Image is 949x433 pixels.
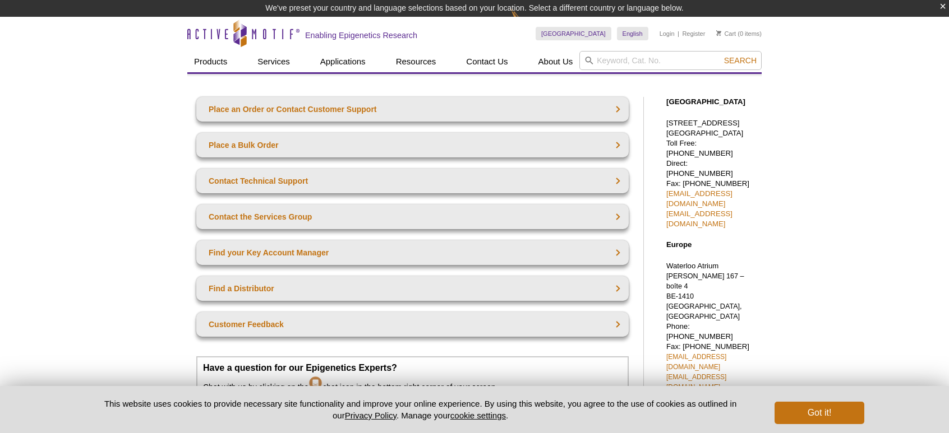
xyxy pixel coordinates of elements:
[196,97,629,122] a: Place an Order or Contact Customer Support
[579,51,762,70] input: Keyword, Cat. No.
[459,51,514,72] a: Contact Us
[251,51,297,72] a: Services
[345,411,397,420] a: Privacy Policy
[775,402,864,424] button: Got it!
[716,30,721,36] img: Your Cart
[666,97,745,106] strong: [GEOGRAPHIC_DATA]
[666,240,692,249] strong: Europe
[314,51,372,72] a: Applications
[682,30,705,38] a: Register
[666,353,726,371] a: [EMAIL_ADDRESS][DOMAIN_NAME]
[724,56,757,65] span: Search
[196,276,629,301] a: Find a Distributor
[666,261,756,402] p: Waterloo Atrium Phone: [PHONE_NUMBER] Fax: [PHONE_NUMBER]
[660,30,675,38] a: Login
[536,27,611,40] a: [GEOGRAPHIC_DATA]
[721,55,760,66] button: Search
[203,363,397,373] strong: Have a question for our Epigenetics Experts?
[716,30,736,38] a: Cart
[85,398,756,421] p: This website uses cookies to provide necessary site functionality and improve your online experie...
[617,27,648,40] a: English
[196,204,629,229] a: Contact the Services Group
[196,312,629,337] a: Customer Feedback
[678,27,679,40] li: |
[305,30,417,40] h2: Enabling Epigenetics Research
[666,272,744,320] span: [PERSON_NAME] 167 – boîte 4 BE-1410 [GEOGRAPHIC_DATA], [GEOGRAPHIC_DATA]
[450,411,506,420] button: cookie settings
[196,133,629,157] a: Place a Bulk Order
[511,8,541,35] img: Change Here
[666,118,756,229] p: [STREET_ADDRESS] [GEOGRAPHIC_DATA] Toll Free: [PHONE_NUMBER] Direct: [PHONE_NUMBER] Fax: [PHONE_N...
[716,27,762,40] li: (0 items)
[203,363,622,392] p: Chat with us by clicking on the chat icon in the bottom right corner of your screen.
[308,373,323,390] img: Intercom Chat
[666,209,733,228] a: [EMAIL_ADDRESS][DOMAIN_NAME]
[196,240,629,265] a: Find your Key Account Manager
[666,373,726,391] a: [EMAIL_ADDRESS][DOMAIN_NAME]
[187,51,234,72] a: Products
[532,51,580,72] a: About Us
[196,169,629,193] a: Contact Technical Support
[666,189,733,208] a: [EMAIL_ADDRESS][DOMAIN_NAME]
[389,51,443,72] a: Resources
